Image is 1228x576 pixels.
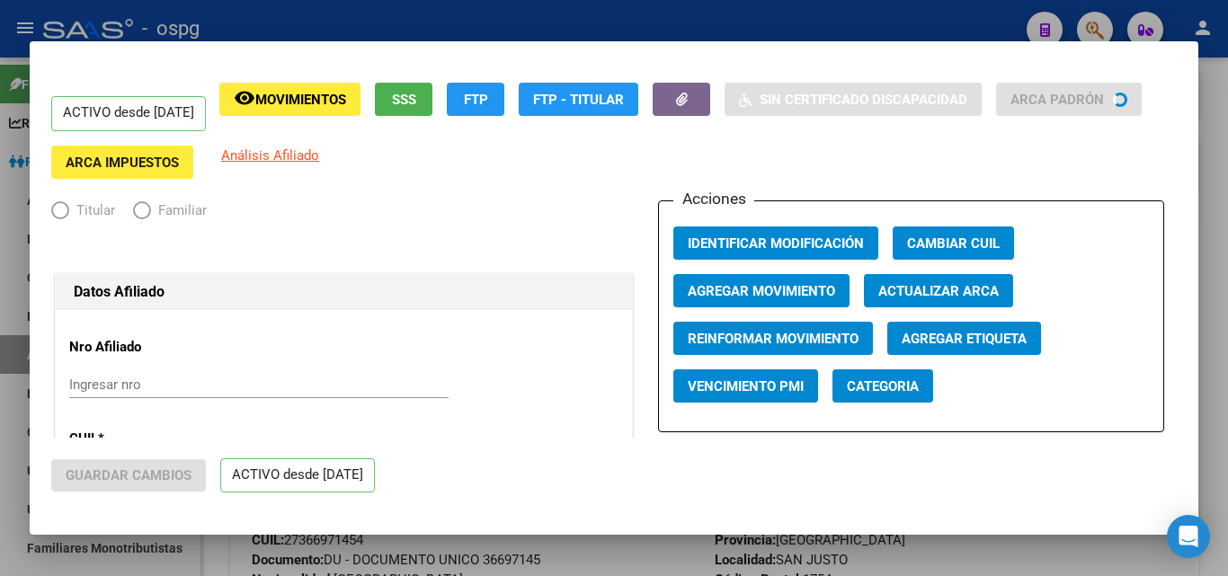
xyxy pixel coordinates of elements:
[688,283,835,299] span: Agregar Movimiento
[688,235,864,252] span: Identificar Modificación
[519,83,638,116] button: FTP - Titular
[832,369,933,403] button: Categoria
[151,200,207,221] span: Familiar
[66,155,179,171] span: ARCA Impuestos
[1010,92,1104,108] span: ARCA Padrón
[392,92,416,108] span: SSS
[255,92,346,108] span: Movimientos
[447,83,504,116] button: FTP
[533,92,624,108] span: FTP - Titular
[673,369,818,403] button: Vencimiento PMI
[69,200,115,221] span: Titular
[996,83,1142,116] button: ARCA Padrón
[51,96,206,131] p: ACTIVO desde [DATE]
[893,226,1014,260] button: Cambiar CUIL
[887,322,1041,355] button: Agregar Etiqueta
[760,92,967,108] span: Sin Certificado Discapacidad
[878,283,999,299] span: Actualizar ARCA
[864,274,1013,307] button: Actualizar ARCA
[673,322,873,355] button: Reinformar Movimiento
[66,467,191,483] span: Guardar Cambios
[688,378,804,394] span: Vencimiento PMI
[221,147,319,164] span: Análisis Afiliado
[1167,515,1210,558] div: Open Intercom Messenger
[688,331,859,347] span: Reinformar Movimiento
[375,83,432,116] button: SSS
[51,146,193,179] button: ARCA Impuestos
[847,378,919,394] span: Categoria
[74,281,614,303] h1: Datos Afiliado
[51,459,206,492] button: Guardar Cambios
[69,337,234,358] p: Nro Afiliado
[69,429,234,449] p: CUIL
[725,83,982,116] button: Sin Certificado Discapacidad
[673,187,754,210] h3: Acciones
[219,83,360,116] button: Movimientos
[673,226,878,260] button: Identificar Modificación
[51,206,225,222] mat-radio-group: Elija una opción
[220,458,375,493] p: ACTIVO desde [DATE]
[234,87,255,109] mat-icon: remove_red_eye
[902,331,1027,347] span: Agregar Etiqueta
[673,274,850,307] button: Agregar Movimiento
[907,235,1000,252] span: Cambiar CUIL
[464,92,488,108] span: FTP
